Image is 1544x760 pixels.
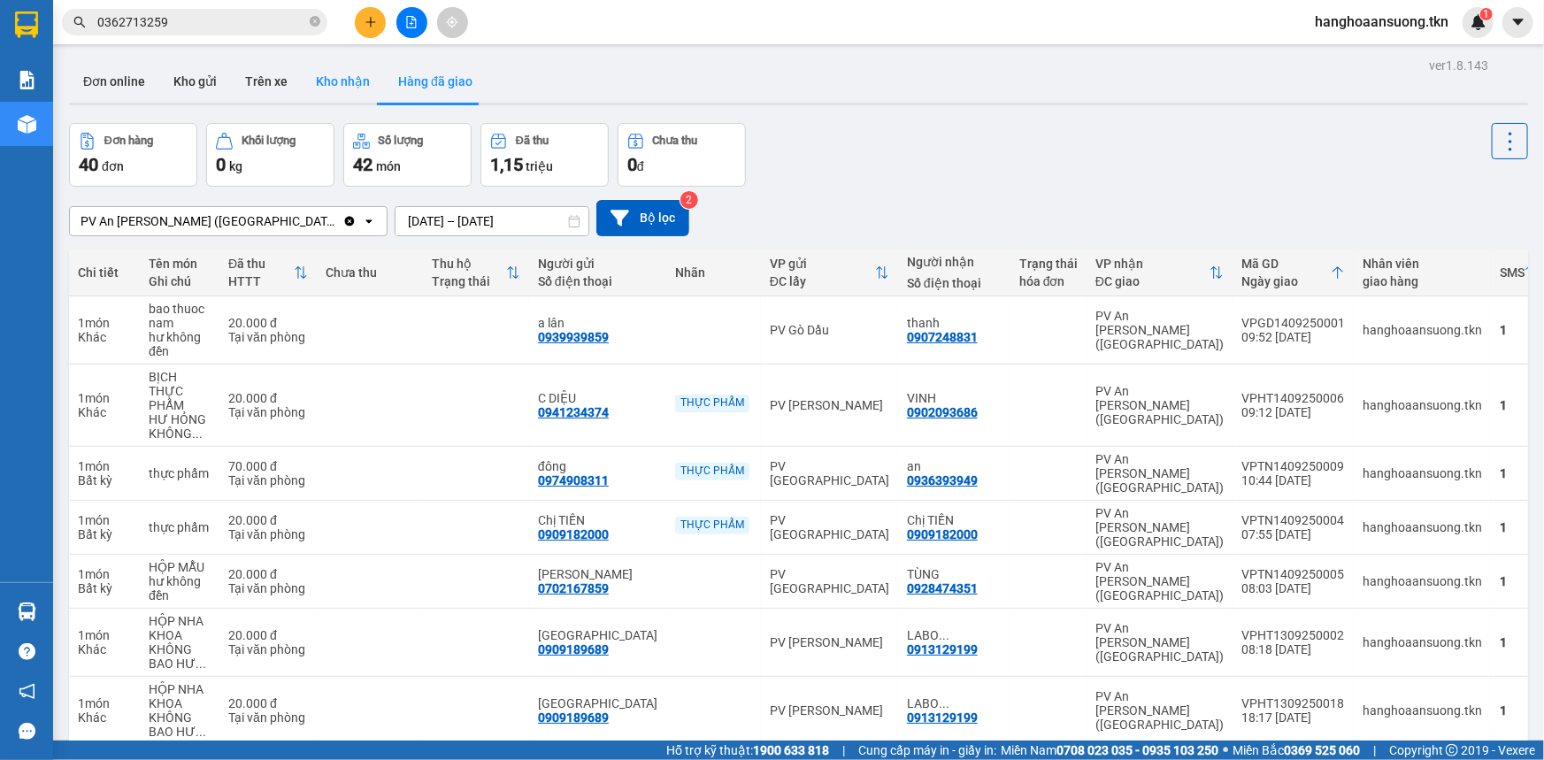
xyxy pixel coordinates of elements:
div: thực phẩm [149,520,211,534]
div: THỰC PHẨM [675,395,749,412]
div: Bất kỳ [78,473,131,487]
span: file-add [405,16,418,28]
div: 1 món [78,513,131,527]
div: 1 món [78,628,131,642]
div: Đã thu [516,134,549,147]
div: 08:18 [DATE] [1241,642,1345,656]
div: 09:12 [DATE] [1241,405,1345,419]
svg: Clear value [342,214,357,228]
div: PV [PERSON_NAME] [770,635,889,649]
div: VPHT1309250002 [1241,628,1345,642]
span: copyright [1446,744,1458,756]
div: 20.000 đ [228,567,308,581]
div: 1 [1500,520,1539,534]
div: 1 [1500,635,1539,649]
img: icon-new-feature [1471,14,1486,30]
div: hư không đền [149,574,211,603]
div: 0907248831 [907,330,978,344]
div: Tại văn phòng [228,527,308,541]
img: logo-vxr [15,12,38,38]
div: Khác [78,642,131,656]
button: file-add [396,7,427,38]
div: VPHT1309250018 [1241,696,1345,710]
div: 20.000 đ [228,628,308,642]
div: Tại văn phòng [228,330,308,344]
div: 0974908311 [538,473,609,487]
span: hanghoaansuong.tkn [1301,11,1463,33]
div: hư không đền [149,330,211,358]
div: Bất kỳ [78,581,131,595]
span: ⚪️ [1223,747,1228,754]
div: 10:44 [DATE] [1241,473,1345,487]
div: KIM ANH [538,567,657,581]
span: notification [19,683,35,700]
div: 1 món [78,316,131,330]
img: warehouse-icon [18,603,36,621]
span: đ [637,159,644,173]
div: giao hàng [1363,274,1482,288]
button: Đơn online [69,60,159,103]
div: Khác [78,330,131,344]
span: caret-down [1510,14,1526,30]
div: THỰC PHẨM [675,463,749,480]
div: 07:55 [DATE] [1241,527,1345,541]
span: ... [939,628,949,642]
div: Nhãn [675,265,752,280]
span: message [19,723,35,740]
div: 1 món [78,567,131,581]
div: VIỆT ÚC [538,696,657,710]
button: Kho gửi [159,60,231,103]
div: Tên món [149,257,211,271]
div: Ngày giao [1241,274,1331,288]
sup: 2 [680,191,698,209]
div: ver 1.8.143 [1429,56,1488,75]
div: Tại văn phòng [228,581,308,595]
div: an [907,459,1002,473]
div: VPTN1409250004 [1241,513,1345,527]
div: Chị TIẾN [538,513,657,527]
div: VP nhận [1095,257,1210,271]
input: Tìm tên, số ĐT hoặc mã đơn [97,12,306,32]
th: Toggle SortBy [1087,249,1233,296]
span: ... [196,656,206,671]
div: hanghoaansuong.tkn [1363,520,1482,534]
button: Kho nhận [302,60,384,103]
div: Trạng thái [432,274,506,288]
div: 1 [1500,466,1539,480]
div: Người nhận [907,255,1002,269]
div: VINH [907,391,1002,405]
div: PV An [PERSON_NAME] ([GEOGRAPHIC_DATA]) [1095,506,1224,549]
span: close-circle [310,16,320,27]
div: Số điện thoại [538,274,657,288]
span: | [1373,741,1376,760]
div: 70.000 đ [228,459,308,473]
div: VPTN1409250005 [1241,567,1345,581]
div: PV An [PERSON_NAME] ([GEOGRAPHIC_DATA]) [1095,560,1224,603]
span: đơn [102,159,124,173]
div: PV An [PERSON_NAME] ([GEOGRAPHIC_DATA]) [1095,452,1224,495]
div: hóa đơn [1019,274,1078,288]
div: 0936393949 [907,473,978,487]
div: PV [GEOGRAPHIC_DATA] [770,459,889,487]
button: Chưa thu0đ [618,123,746,187]
div: ĐC giao [1095,274,1210,288]
div: PV [PERSON_NAME] [770,398,889,412]
div: VIỆT ÚC [538,628,657,642]
div: Trạng thái [1019,257,1078,271]
div: HỘP MẪU [149,560,211,574]
span: ... [192,426,203,441]
div: 1 món [78,459,131,473]
div: VP gửi [770,257,875,271]
div: hanghoaansuong.tkn [1363,323,1482,337]
div: PV An [PERSON_NAME] ([GEOGRAPHIC_DATA]) [1095,689,1224,732]
div: PV [GEOGRAPHIC_DATA] [770,513,889,541]
div: Số lượng [379,134,424,147]
div: đông [538,459,657,473]
div: HTTT [228,274,294,288]
span: 40 [79,154,98,175]
div: bao thuoc nam [149,302,211,330]
span: Miền Bắc [1233,741,1360,760]
div: hanghoaansuong.tkn [1363,703,1482,718]
div: 0909182000 [538,527,609,541]
div: 20.000 đ [228,696,308,710]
